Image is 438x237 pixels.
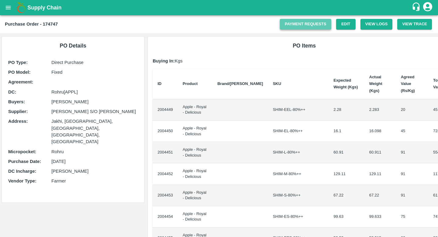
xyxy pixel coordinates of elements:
[364,142,396,163] td: 60.911
[183,81,198,86] b: Product
[329,121,364,142] td: 16.1
[178,185,213,206] td: Apple - Royal - Delicious
[153,142,178,163] td: 2004451
[5,22,58,27] b: Purchase Order - 174747
[217,81,263,86] b: Brand/[PERSON_NAME]
[268,163,329,185] td: SHIM-M-80%++
[280,19,331,30] a: Payment Requests
[396,163,428,185] td: 91
[8,119,28,124] b: Address :
[396,121,428,142] td: 45
[8,60,28,65] b: PO Type :
[7,41,139,50] h6: PO Details
[153,206,178,228] td: 2004454
[412,2,422,13] div: customer-support
[153,121,178,142] td: 2004450
[153,185,178,206] td: 2004453
[158,81,162,86] b: ID
[8,169,36,174] b: DC Incharge :
[8,109,28,114] b: Supplier :
[51,168,138,175] p: [PERSON_NAME]
[364,99,396,121] td: 2.283
[153,163,178,185] td: 2004452
[329,163,364,185] td: 129.11
[273,81,281,86] b: SKU
[364,206,396,228] td: 99.633
[51,118,138,145] p: Jakhi, [GEOGRAPHIC_DATA], [GEOGRAPHIC_DATA], [GEOGRAPHIC_DATA], [GEOGRAPHIC_DATA]
[8,179,36,183] b: Vendor Type :
[51,59,138,66] p: Direct Purchase
[329,185,364,206] td: 67.22
[364,185,396,206] td: 67.22
[8,159,41,164] b: Purchase Date :
[396,99,428,121] td: 20
[27,5,61,11] b: Supply Chain
[268,206,329,228] td: SHIM-ES-80%++
[153,58,175,63] b: Buying In:
[329,206,364,228] td: 99.63
[51,158,138,165] p: [DATE]
[178,163,213,185] td: Apple - Royal - Delicious
[268,99,329,121] td: SHIM-EEL-80%++
[178,99,213,121] td: Apple - Royal - Delicious
[268,142,329,163] td: SHIM-L-80%++
[51,98,138,105] p: [PERSON_NAME]
[336,19,356,30] a: Edit
[51,69,138,76] p: Fixed
[178,206,213,228] td: Apple - Royal - Delicious
[8,80,33,84] b: Agreement:
[51,108,138,115] p: [PERSON_NAME] S/O [PERSON_NAME]
[27,3,412,12] a: Supply Chain
[360,19,393,30] button: View Logs
[178,121,213,142] td: Apple - Royal - Delicious
[329,142,364,163] td: 60.91
[396,185,428,206] td: 91
[396,206,428,228] td: 75
[364,163,396,185] td: 129.11
[51,148,138,155] p: Rohru
[1,1,15,15] button: open drawer
[178,142,213,163] td: Apple - Royal - Delicious
[334,78,358,89] b: Expected Weight (Kgs)
[364,121,396,142] td: 16.098
[268,185,329,206] td: SHIM-S-80%++
[153,99,178,121] td: 2004449
[8,99,25,104] b: Buyers :
[8,70,30,75] b: PO Model :
[8,90,16,94] b: DC :
[422,1,433,14] div: account of current user
[8,149,36,154] b: Micropocket :
[329,99,364,121] td: 2.28
[51,89,138,95] p: Rohru[APPL]
[369,75,382,93] b: Actual Weight (Kgs)
[396,142,428,163] td: 91
[51,178,138,184] p: Farmer
[268,121,329,142] td: SHIM-EL-80%++
[15,2,27,14] img: logo
[401,75,415,93] b: Agreed Value (Rs/Kg)
[397,19,432,30] button: View Trace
